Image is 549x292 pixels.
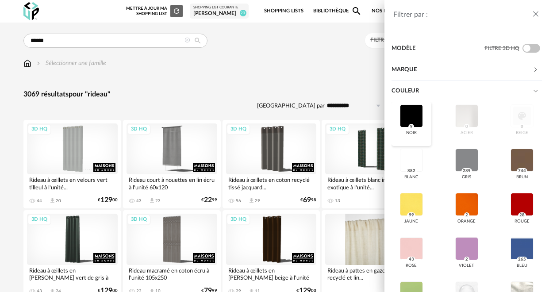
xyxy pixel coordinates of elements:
[392,81,533,102] div: Couleur
[459,263,474,269] div: violet
[392,59,542,81] div: Marque
[409,124,414,130] span: 9
[461,168,472,174] span: 289
[464,212,469,219] span: 2
[457,219,476,224] div: orange
[406,168,417,174] span: 882
[517,263,527,269] div: bleu
[531,9,540,20] button: close drawer
[518,212,526,219] span: 28
[517,168,527,174] span: 744
[407,257,415,263] span: 43
[514,219,530,224] div: rouge
[404,175,418,180] div: blanc
[464,257,469,263] span: 2
[392,59,533,81] div: Marque
[392,81,542,102] div: Couleur
[484,46,519,51] span: Filtre 3D HQ
[462,175,471,180] div: gris
[393,10,531,19] div: Filtrer par :
[406,263,417,269] div: rose
[392,38,484,59] div: Modèle
[404,219,418,224] div: jaune
[406,131,417,136] div: noir
[516,175,528,180] div: brun
[517,257,527,263] span: 265
[407,212,415,219] span: 99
